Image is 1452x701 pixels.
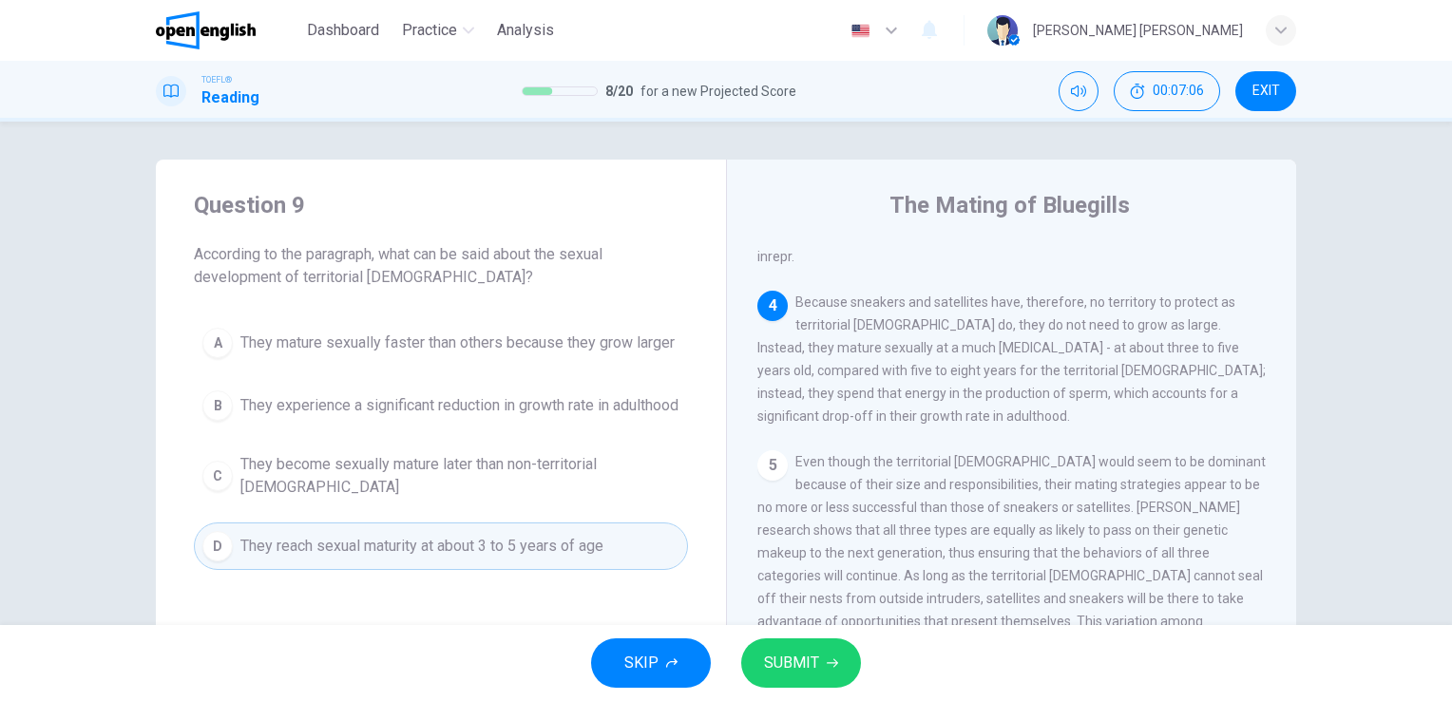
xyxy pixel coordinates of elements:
[201,86,259,109] h1: Reading
[1114,71,1220,111] div: Hide
[307,19,379,42] span: Dashboard
[240,535,603,558] span: They reach sexual maturity at about 3 to 5 years of age
[987,15,1018,46] img: Profile picture
[764,650,819,676] span: SUBMIT
[240,453,679,499] span: They become sexually mature later than non-territorial [DEMOGRAPHIC_DATA]
[497,19,554,42] span: Analysis
[240,394,678,417] span: They experience a significant reduction in growth rate in adulthood
[889,190,1130,220] h4: The Mating of Bluegills
[624,650,659,676] span: SKIP
[194,243,688,289] span: According to the paragraph, what can be said about the sexual development of territorial [DEMOGRA...
[194,522,688,570] button: DThey reach sexual maturity at about 3 to 5 years of age
[757,291,788,321] div: 4
[757,450,788,481] div: 5
[1252,84,1280,99] span: EXIT
[489,13,562,47] button: Analysis
[156,11,299,49] a: OpenEnglish logo
[757,454,1266,697] span: Even though the territorial [DEMOGRAPHIC_DATA] would seem to be dominant because of their size an...
[605,80,633,103] span: 8 / 20
[201,73,232,86] span: TOEFL®
[194,382,688,429] button: BThey experience a significant reduction in growth rate in adulthood
[194,190,688,220] h4: Question 9
[202,461,233,491] div: C
[194,445,688,507] button: CThey become sexually mature later than non-territorial [DEMOGRAPHIC_DATA]
[741,638,861,688] button: SUBMIT
[640,80,796,103] span: for a new Projected Score
[1153,84,1204,99] span: 00:07:06
[202,531,233,561] div: D
[394,13,482,47] button: Practice
[202,390,233,421] div: B
[402,19,457,42] span: Practice
[849,24,872,38] img: en
[194,319,688,367] button: AThey mature sexually faster than others because they grow larger
[591,638,711,688] button: SKIP
[156,11,256,49] img: OpenEnglish logo
[1114,71,1220,111] button: 00:07:06
[757,294,1266,424] span: Because sneakers and satellites have, therefore, no territory to protect as territorial [DEMOGRAP...
[240,332,675,354] span: They mature sexually faster than others because they grow larger
[299,13,387,47] button: Dashboard
[202,328,233,358] div: A
[1033,19,1243,42] div: [PERSON_NAME] [PERSON_NAME]
[1235,71,1296,111] button: EXIT
[1059,71,1099,111] div: Mute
